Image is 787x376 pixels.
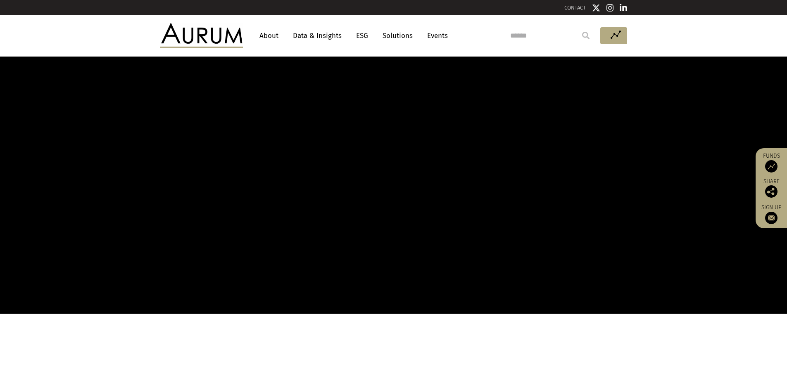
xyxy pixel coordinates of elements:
[578,27,594,44] input: Submit
[760,204,783,224] a: Sign up
[760,179,783,198] div: Share
[606,4,614,12] img: Instagram icon
[423,28,448,43] a: Events
[765,212,777,224] img: Sign up to our newsletter
[760,152,783,173] a: Funds
[255,28,283,43] a: About
[352,28,372,43] a: ESG
[592,4,600,12] img: Twitter icon
[160,23,243,48] img: Aurum
[564,5,586,11] a: CONTACT
[620,4,627,12] img: Linkedin icon
[765,185,777,198] img: Share this post
[378,28,417,43] a: Solutions
[765,160,777,173] img: Access Funds
[289,28,346,43] a: Data & Insights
